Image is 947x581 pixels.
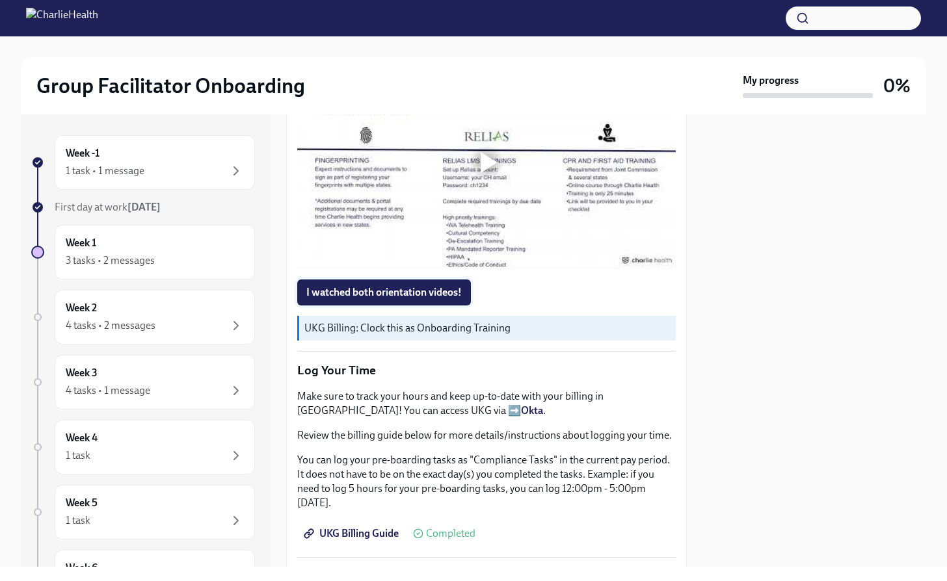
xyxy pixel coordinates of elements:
div: 1 task [66,513,90,528]
a: UKG Billing Guide [297,521,408,547]
a: Okta [521,404,543,417]
h6: Week 4 [66,431,98,445]
strong: My progress [743,73,799,88]
span: I watched both orientation videos! [306,286,462,299]
h6: Week -1 [66,146,100,161]
div: 4 tasks • 2 messages [66,318,155,333]
span: Completed [426,528,475,539]
img: CharlieHealth [26,8,98,29]
p: You can log your pre-boarding tasks as "Compliance Tasks" in the current pay period. It does not ... [297,453,676,510]
div: 1 task [66,448,90,463]
div: 1 task • 1 message [66,164,144,178]
a: Week 13 tasks • 2 messages [31,225,255,279]
h6: Week 2 [66,301,97,315]
a: Week 41 task [31,420,255,474]
h2: Group Facilitator Onboarding [36,73,305,99]
h6: Week 5 [66,496,98,510]
strong: [DATE] [127,201,161,213]
a: Week -11 task • 1 message [31,135,255,190]
a: First day at work[DATE] [31,200,255,214]
div: 3 tasks • 2 messages [66,253,155,268]
h3: 0% [883,74,911,97]
a: Week 51 task [31,485,255,539]
div: 4 tasks • 1 message [66,383,150,398]
p: Make sure to track your hours and keep up-to-date with your billing in [GEOGRAPHIC_DATA]! You can... [297,389,676,418]
h6: Week 1 [66,236,96,250]
span: First day at work [55,201,161,213]
p: Log Your Time [297,362,676,379]
h6: Week 6 [66,561,98,575]
span: UKG Billing Guide [306,527,399,540]
button: I watched both orientation videos! [297,279,471,305]
p: UKG Billing: Clock this as Onboarding Training [304,321,671,335]
a: Week 24 tasks • 2 messages [31,290,255,344]
h6: Week 3 [66,366,98,380]
a: Week 34 tasks • 1 message [31,355,255,409]
p: Review the billing guide below for more details/instructions about logging your time. [297,428,676,443]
